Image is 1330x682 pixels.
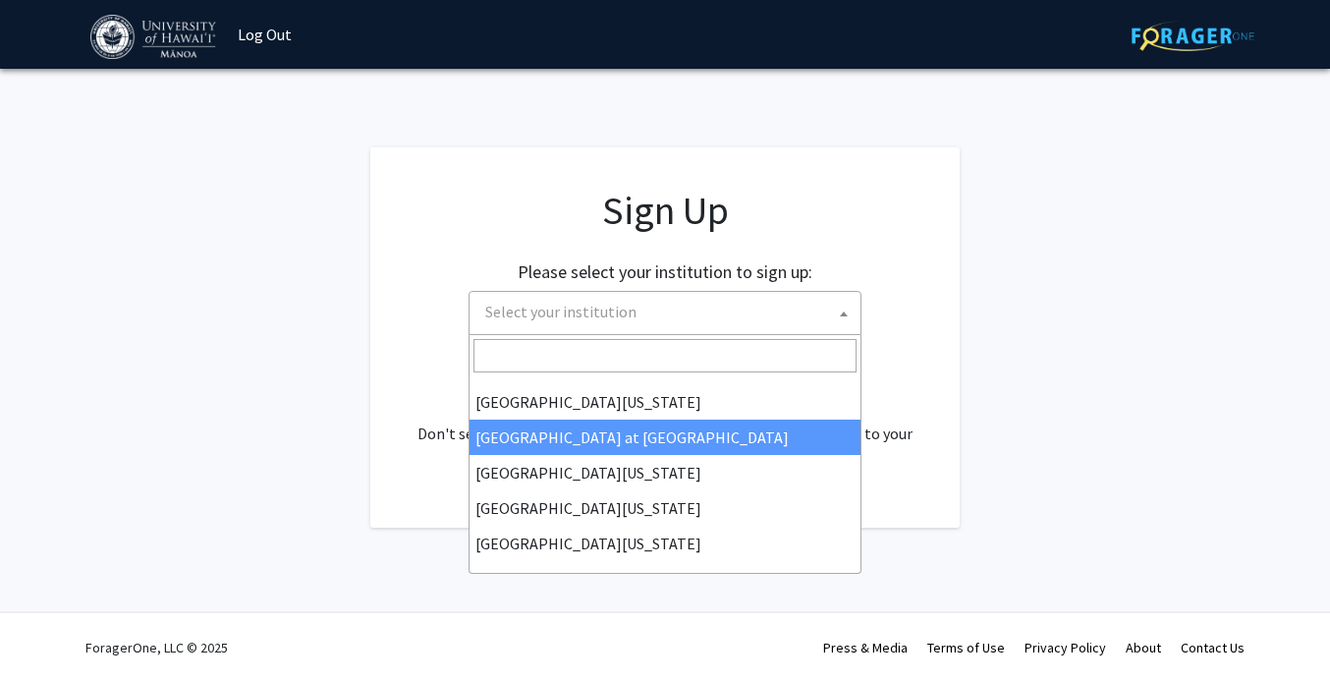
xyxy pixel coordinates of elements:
span: Select your institution [485,302,637,321]
h2: Please select your institution to sign up: [518,261,812,283]
li: [GEOGRAPHIC_DATA][US_STATE] [470,526,860,561]
img: ForagerOne Logo [1132,21,1254,51]
li: [GEOGRAPHIC_DATA][US_STATE] [470,455,860,490]
li: [GEOGRAPHIC_DATA] at [GEOGRAPHIC_DATA] [470,420,860,455]
iframe: Chat [15,594,83,667]
input: Search [473,339,857,372]
img: University of Hawaiʻi at Mānoa Logo [90,15,220,59]
li: [GEOGRAPHIC_DATA][US_STATE] [470,490,860,526]
a: Press & Media [823,639,908,656]
li: [GEOGRAPHIC_DATA][US_STATE] [470,384,860,420]
div: Already have an account? . Don't see your institution? about bringing ForagerOne to your institut... [410,374,920,469]
a: Privacy Policy [1025,639,1106,656]
span: Select your institution [477,292,860,332]
h1: Sign Up [410,187,920,234]
div: ForagerOne, LLC © 2025 [85,613,228,682]
a: Terms of Use [927,639,1005,656]
a: About [1126,639,1161,656]
li: [PERSON_NAME][GEOGRAPHIC_DATA] [470,561,860,597]
span: Select your institution [469,291,861,335]
a: Contact Us [1181,639,1245,656]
